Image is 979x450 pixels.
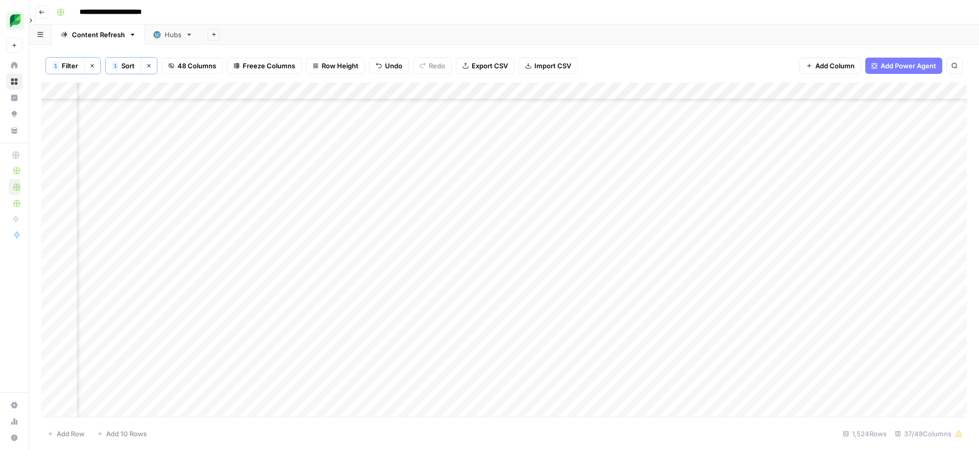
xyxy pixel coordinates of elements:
span: Freeze Columns [243,61,295,71]
span: Export CSV [472,61,508,71]
span: 48 Columns [177,61,216,71]
span: Row Height [322,61,358,71]
span: Add Power Agent [881,61,936,71]
a: Content Refresh [52,24,145,45]
button: Export CSV [456,58,514,74]
a: Browse [6,73,22,90]
a: Home [6,57,22,73]
button: 1Sort [106,58,141,74]
span: 1 [114,62,117,70]
button: Help + Support [6,430,22,446]
span: Add Row [57,429,85,439]
a: Insights [6,90,22,106]
span: Filter [62,61,78,71]
span: Redo [429,61,445,71]
div: 1 [53,62,59,70]
div: 37/48 Columns [891,426,967,442]
span: Import CSV [534,61,571,71]
button: Undo [369,58,409,74]
div: 1 [112,62,118,70]
span: Add Column [815,61,855,71]
a: Usage [6,413,22,430]
span: Sort [121,61,135,71]
div: Hubs [165,30,182,40]
button: 48 Columns [162,58,223,74]
button: Add Power Agent [865,58,942,74]
span: 1 [54,62,57,70]
span: Add 10 Rows [106,429,147,439]
span: Undo [385,61,402,71]
a: Your Data [6,122,22,139]
button: Add Row [41,426,91,442]
button: Freeze Columns [227,58,302,74]
button: Workspace: SproutSocial [6,8,22,34]
button: Add Column [800,58,861,74]
button: Add 10 Rows [91,426,153,442]
a: Hubs [145,24,201,45]
button: Redo [413,58,452,74]
a: Opportunities [6,106,22,122]
a: Settings [6,397,22,413]
div: Content Refresh [72,30,125,40]
button: Row Height [306,58,365,74]
div: 1,524 Rows [839,426,891,442]
button: Import CSV [519,58,578,74]
button: 1Filter [46,58,84,74]
img: SproutSocial Logo [6,12,24,30]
